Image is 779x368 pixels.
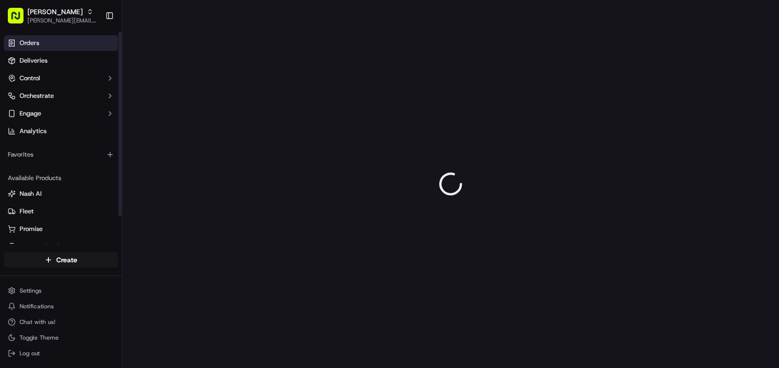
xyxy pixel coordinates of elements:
[166,96,178,108] button: Start new chat
[8,189,114,198] a: Nash AI
[4,4,101,27] button: [PERSON_NAME][PERSON_NAME][EMAIL_ADDRESS][PERSON_NAME][DOMAIN_NAME]
[4,106,118,121] button: Engage
[4,123,118,139] a: Analytics
[33,103,124,111] div: We're available if you need us!
[10,93,27,111] img: 1736555255976-a54dd68f-1ca7-489b-9aae-adbdc363a1c4
[4,88,118,104] button: Orchestrate
[8,225,114,233] a: Promise
[33,93,160,103] div: Start new chat
[27,7,83,17] button: [PERSON_NAME]
[20,142,75,152] span: Knowledge Base
[20,39,39,47] span: Orders
[4,221,118,237] button: Promise
[4,239,118,254] button: Product Catalog
[69,165,118,173] a: Powered byPylon
[4,53,118,69] a: Deliveries
[4,170,118,186] div: Available Products
[79,138,161,156] a: 💻API Documentation
[56,255,77,265] span: Create
[4,186,118,202] button: Nash AI
[4,315,118,329] button: Chat with us!
[20,287,42,295] span: Settings
[10,10,29,29] img: Nash
[20,318,55,326] span: Chat with us!
[25,63,176,73] input: Got a question? Start typing here...
[10,39,178,55] p: Welcome 👋
[4,35,118,51] a: Orders
[20,349,40,357] span: Log out
[20,109,41,118] span: Engage
[4,346,118,360] button: Log out
[20,334,59,342] span: Toggle Theme
[20,242,67,251] span: Product Catalog
[20,207,34,216] span: Fleet
[83,143,91,151] div: 💻
[20,127,46,136] span: Analytics
[4,331,118,345] button: Toggle Theme
[4,70,118,86] button: Control
[27,17,97,24] button: [PERSON_NAME][EMAIL_ADDRESS][PERSON_NAME][DOMAIN_NAME]
[4,299,118,313] button: Notifications
[20,189,42,198] span: Nash AI
[8,242,114,251] a: Product Catalog
[4,284,118,298] button: Settings
[20,56,47,65] span: Deliveries
[4,204,118,219] button: Fleet
[97,166,118,173] span: Pylon
[20,302,54,310] span: Notifications
[4,147,118,162] div: Favorites
[20,74,40,83] span: Control
[8,207,114,216] a: Fleet
[92,142,157,152] span: API Documentation
[6,138,79,156] a: 📗Knowledge Base
[20,225,43,233] span: Promise
[4,252,118,268] button: Create
[20,92,54,100] span: Orchestrate
[10,143,18,151] div: 📗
